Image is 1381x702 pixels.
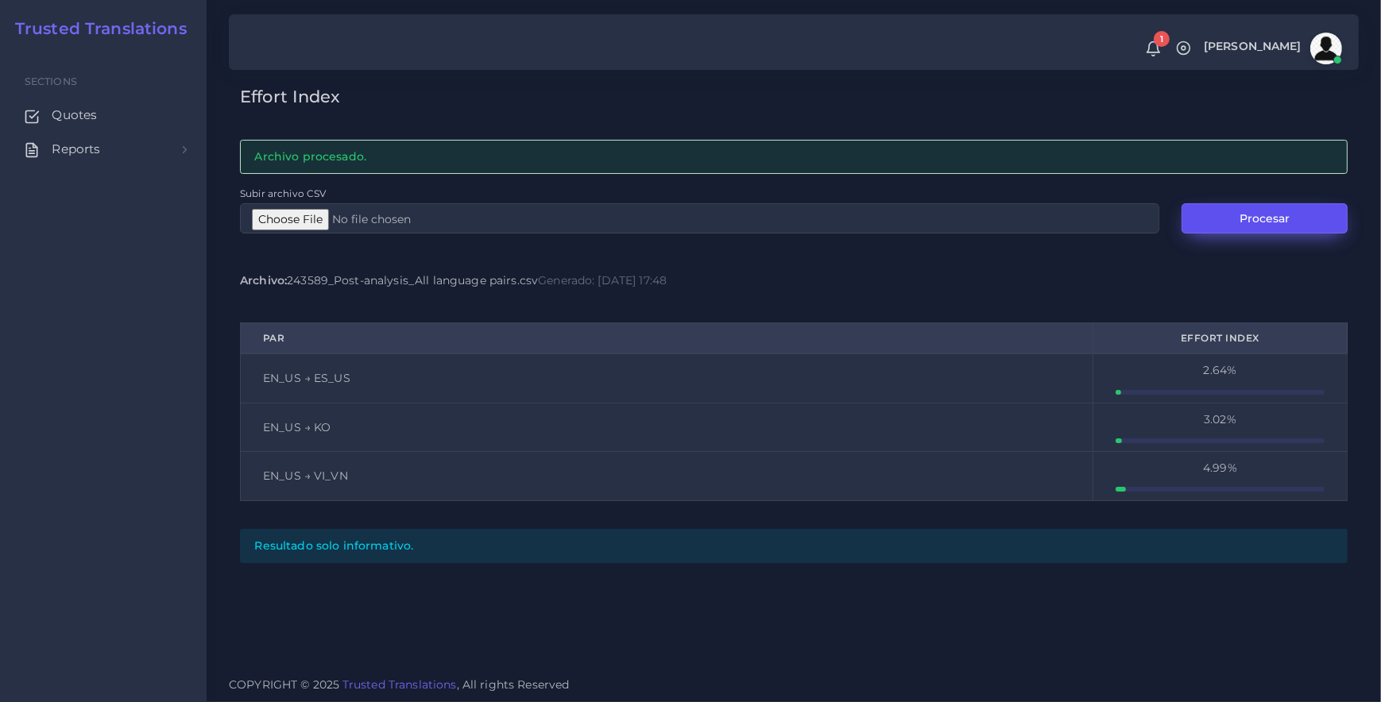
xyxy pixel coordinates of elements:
[240,529,1348,563] div: Resultado solo informativo.
[1310,33,1342,64] img: avatar
[240,187,326,200] label: Subir archivo CSV
[241,353,1093,403] td: EN_US → ES_US
[240,273,287,287] strong: Archivo:
[240,140,1348,174] div: Archivo procesado.
[457,677,570,693] span: , All rights Reserved
[1196,33,1348,64] a: [PERSON_NAME]avatar
[1093,322,1348,353] th: Effort Index
[241,403,1093,451] td: EN_US → KO
[1116,362,1325,378] div: 2.64%
[4,19,187,38] a: Trusted Translations
[52,106,97,124] span: Quotes
[52,141,100,158] span: Reports
[12,133,195,166] a: Reports
[229,677,570,693] span: COPYRIGHT © 2025
[1116,460,1325,476] div: 4.99%
[12,98,195,132] a: Quotes
[1154,31,1170,47] span: 1
[1116,411,1325,427] div: 3.02%
[1139,40,1167,57] a: 1
[241,452,1093,500] td: EN_US → VI_VN
[1204,40,1302,52] span: [PERSON_NAME]
[25,75,77,87] span: Sections
[241,322,1093,353] th: Par
[538,272,667,288] div: Generado: [DATE] 17:48
[1182,203,1348,233] button: Procesar
[342,677,457,692] a: Trusted Translations
[240,87,1348,106] h3: Effort Index
[240,272,538,288] div: 243589_Post-analysis_All language pairs.csv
